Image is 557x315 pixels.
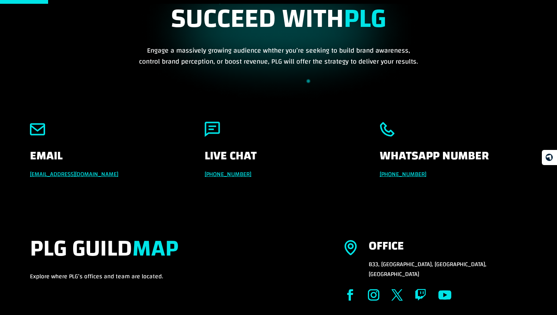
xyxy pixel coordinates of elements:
[30,122,45,137] img: email
[136,3,421,67] div: Engage a massively growing audience whther you’re seeking to build brand awareness, control brand...
[344,284,356,306] a: Follow on Facebook
[205,150,352,170] h4: Live Chat
[30,235,317,271] h2: PLG Guild
[30,150,177,170] h4: Email
[391,284,403,306] a: Follow on X
[205,168,251,180] a: [PHONE_NUMBER]
[369,259,527,279] p: B33, [GEOGRAPHIC_DATA], [GEOGRAPHIC_DATA], [GEOGRAPHIC_DATA]
[380,150,527,170] h4: Whatsapp Number
[369,240,404,252] div: Office
[30,235,317,281] div: Explore where PLG’s offices and team are located.
[519,279,557,315] iframe: Chat Widget
[368,284,379,306] a: Follow on Instagram
[438,282,451,308] a: Follow on Youtube
[30,168,118,180] a: [EMAIL_ADDRESS][DOMAIN_NAME]
[136,3,421,45] h1: Succeed with
[415,284,426,306] a: Follow on Twitch
[380,168,426,180] a: [PHONE_NUMBER]
[132,227,178,270] strong: Map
